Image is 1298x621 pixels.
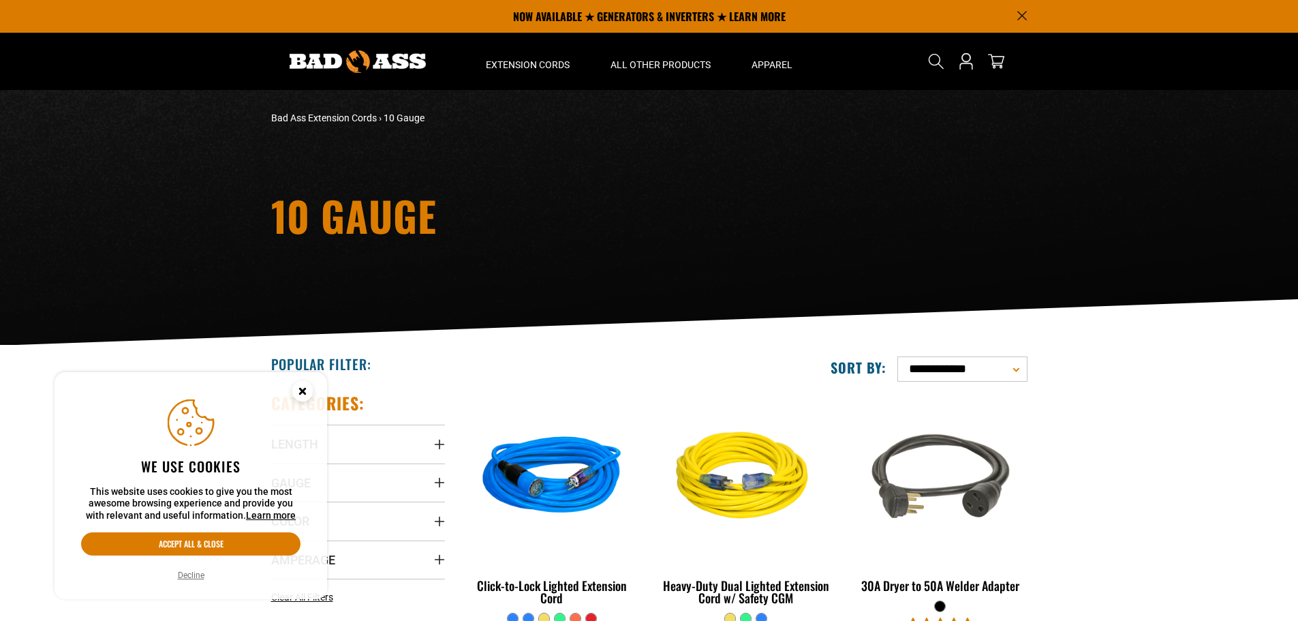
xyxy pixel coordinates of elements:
summary: All Other Products [590,33,731,90]
h1: 10 Gauge [271,195,769,236]
summary: Color [271,502,445,540]
summary: Amperage [271,541,445,579]
div: Click-to-Lock Lighted Extension Cord [465,579,639,604]
img: blue [466,399,638,556]
span: 10 Gauge [384,112,424,123]
label: Sort by: [831,359,886,376]
span: Apparel [752,59,792,71]
a: yellow Heavy-Duty Dual Lighted Extension Cord w/ Safety CGM [659,393,833,612]
summary: Gauge [271,464,445,502]
button: Accept all & close [81,532,300,556]
span: All Other Products [611,59,711,71]
span: Extension Cords [486,59,570,71]
button: Decline [174,569,208,582]
summary: Extension Cords [465,33,590,90]
p: This website uses cookies to give you the most awesome browsing experience and provide you with r... [81,486,300,522]
summary: Apparel [731,33,813,90]
div: 30A Dryer to 50A Welder Adapter [853,579,1027,592]
h2: We use cookies [81,457,300,475]
summary: Length [271,425,445,463]
a: Learn more [246,510,296,521]
h2: Popular Filter: [271,355,371,373]
a: black 30A Dryer to 50A Welder Adapter [853,393,1027,600]
aside: Cookie Consent [55,372,327,600]
img: black [854,399,1026,556]
nav: breadcrumbs [271,111,769,125]
div: Heavy-Duty Dual Lighted Extension Cord w/ Safety CGM [659,579,833,604]
img: Bad Ass Extension Cords [290,50,426,73]
summary: Search [925,50,947,72]
span: › [379,112,382,123]
a: Bad Ass Extension Cords [271,112,377,123]
span: Clear All Filters [271,592,333,603]
img: yellow [660,399,832,556]
a: blue Click-to-Lock Lighted Extension Cord [465,393,639,612]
